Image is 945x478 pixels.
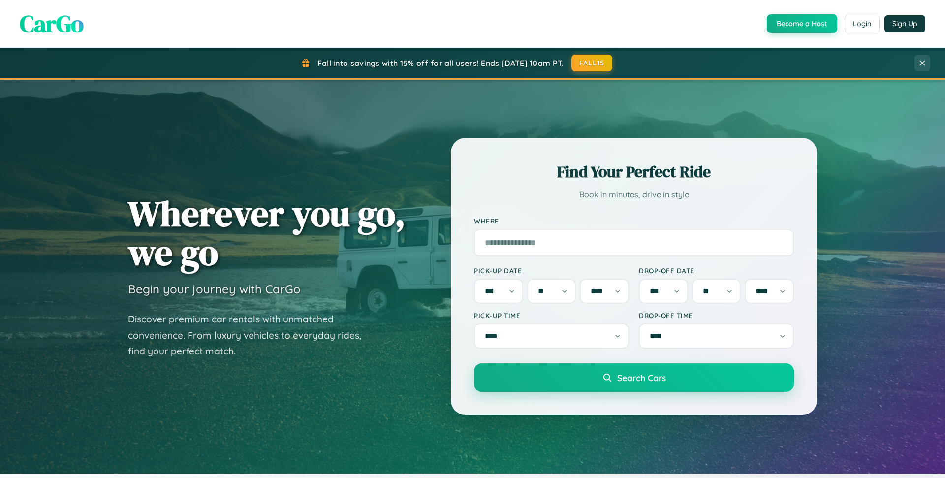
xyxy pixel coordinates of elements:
[474,363,794,392] button: Search Cars
[639,266,794,275] label: Drop-off Date
[474,311,629,319] label: Pick-up Time
[128,311,374,359] p: Discover premium car rentals with unmatched convenience. From luxury vehicles to everyday rides, ...
[617,372,666,383] span: Search Cars
[474,188,794,202] p: Book in minutes, drive in style
[767,14,837,33] button: Become a Host
[639,311,794,319] label: Drop-off Time
[571,55,613,71] button: FALL15
[474,266,629,275] label: Pick-up Date
[474,161,794,183] h2: Find Your Perfect Ride
[845,15,880,32] button: Login
[128,282,301,296] h3: Begin your journey with CarGo
[884,15,925,32] button: Sign Up
[128,194,406,272] h1: Wherever you go, we go
[474,217,794,225] label: Where
[317,58,564,68] span: Fall into savings with 15% off for all users! Ends [DATE] 10am PT.
[20,7,84,40] span: CarGo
